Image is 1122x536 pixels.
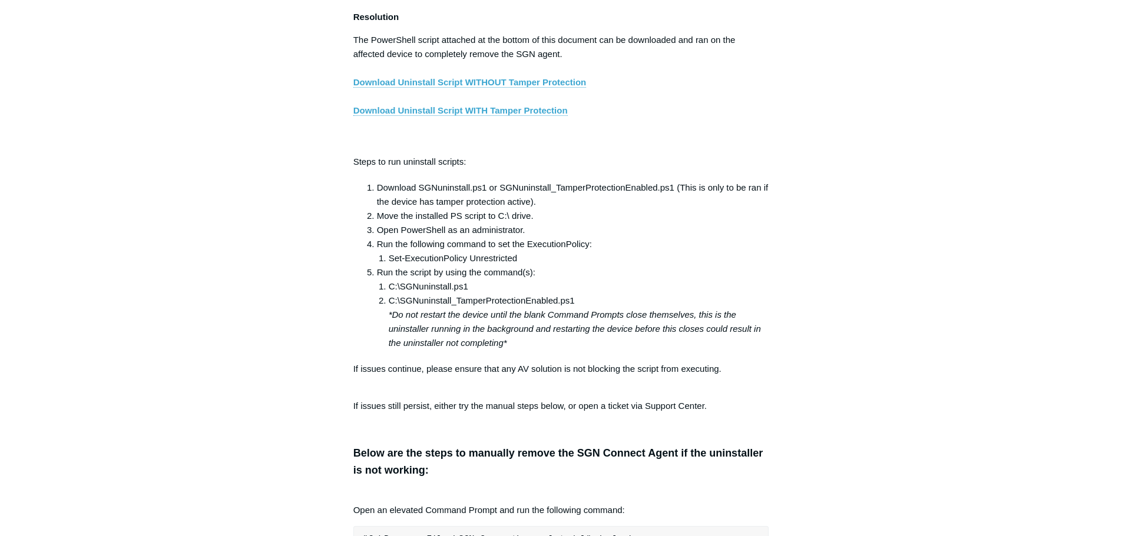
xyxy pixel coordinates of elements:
strong: Resolution [353,12,399,22]
li: Set-ExecutionPolicy Unrestricted [389,251,769,265]
p: Steps to run uninstall scripts: [353,155,769,169]
li: Download SGNuninstall.ps1 or SGNuninstall_TamperProtectionEnabled.ps1 (This is only to be ran if ... [377,181,769,209]
p: Open an elevated Command Prompt and run the following command: [353,489,769,517]
li: Run the following command to set the ExecutionPolicy: [377,237,769,265]
li: Run the script by using the command(s): [377,265,769,350]
li: C:\SGNuninstall.ps1 [389,279,769,294]
a: Download Uninstall Script WITH Tamper Protection [353,105,568,116]
p: The PowerShell script attached at the bottom of this document can be downloaded and ran on the af... [353,33,769,146]
p: If issues still persist, either try the manual steps below, or open a ticket via Support Center. [353,399,769,413]
li: C:\SGNuninstall_TamperProtectionEnabled.ps1 [389,294,769,350]
li: Open PowerShell as an administrator. [377,223,769,237]
em: *Do not restart the device until the blank Command Prompts close themselves, this is the uninstal... [389,309,761,348]
h3: Below are the steps to manually remove the SGN Connect Agent if the uninstaller is not working: [353,445,769,479]
a: Download Uninstall Script WITHOUT Tamper Protection [353,77,587,88]
p: If issues continue, please ensure that any AV solution is not blocking the script from executing. [353,362,769,390]
li: Move the installed PS script to C:\ drive. [377,209,769,223]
